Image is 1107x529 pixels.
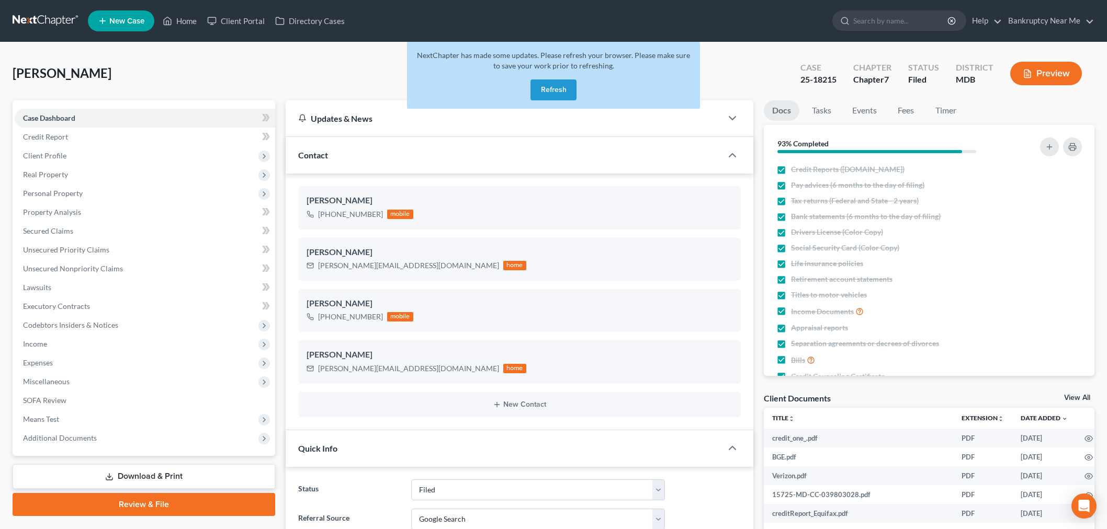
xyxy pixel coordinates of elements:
i: unfold_more [788,416,795,422]
td: [DATE] [1012,447,1076,466]
span: Drivers License (Color Copy) [791,227,883,237]
div: Chapter [853,74,891,86]
div: Status [908,62,939,74]
a: Unsecured Priority Claims [15,240,275,259]
span: Credit Report [23,132,68,141]
span: Expenses [23,358,53,367]
a: Client Portal [202,11,270,30]
td: PDF [953,429,1012,447]
a: Tasks [804,100,840,121]
div: [PERSON_NAME][EMAIL_ADDRESS][DOMAIN_NAME] [318,260,499,271]
td: [DATE] [1012,429,1076,447]
span: Case Dashboard [23,113,75,122]
span: Executory Contracts [23,302,90,310]
td: [DATE] [1012,504,1076,523]
span: Social Security Card (Color Copy) [791,243,899,253]
span: Client Profile [23,151,66,160]
td: [DATE] [1012,466,1076,485]
div: [PHONE_NUMBER] [318,209,383,220]
span: 7 [884,74,889,84]
a: SOFA Review [15,391,275,410]
span: NextChapter has made some updates. Please refresh your browser. Please make sure to save your wor... [417,51,690,70]
strong: 93% Completed [777,139,829,148]
a: Help [967,11,1002,30]
a: Home [157,11,202,30]
span: Credit Counseling Certificate [791,371,885,382]
span: Income Documents [791,306,854,317]
span: Tax returns (Federal and State - 2 years) [791,195,919,206]
td: 15725-MD-CC-039803028.pdf [764,485,953,504]
a: Unsecured Nonpriority Claims [15,259,275,278]
a: Case Dashboard [15,109,275,128]
div: mobile [387,210,413,219]
td: PDF [953,466,1012,485]
a: Property Analysis [15,203,275,222]
a: Bankruptcy Near Me [1003,11,1094,30]
span: Lawsuits [23,283,51,292]
span: Miscellaneous [23,377,70,386]
td: Verizon.pdf [764,466,953,485]
td: [DATE] [1012,485,1076,504]
div: home [503,261,526,270]
span: Unsecured Nonpriority Claims [23,264,123,273]
div: Client Documents [764,393,831,404]
a: Docs [764,100,799,121]
a: Directory Cases [270,11,350,30]
div: [PERSON_NAME] [307,246,732,259]
a: Timer [927,100,965,121]
td: PDF [953,447,1012,466]
a: Download & Print [13,464,275,489]
span: Contact [298,150,328,160]
span: Life insurance policies [791,258,863,269]
button: Refresh [530,79,577,100]
div: [PERSON_NAME] [307,194,732,207]
span: Pay advices (6 months to the day of filing) [791,180,924,190]
i: expand_more [1061,416,1068,422]
td: BGE.pdf [764,447,953,466]
span: Bills [791,355,805,365]
span: Retirement account statements [791,274,893,284]
span: New Case [109,17,144,25]
span: Personal Property [23,189,83,198]
a: Extensionunfold_more [962,414,1004,422]
span: Real Property [23,170,68,179]
a: Events [844,100,885,121]
a: Titleunfold_more [772,414,795,422]
td: PDF [953,504,1012,523]
a: Review & File [13,493,275,516]
span: Appraisal reports [791,323,848,333]
div: Chapter [853,62,891,74]
span: Separation agreements or decrees of divorces [791,338,939,349]
span: SOFA Review [23,396,66,405]
a: Executory Contracts [15,297,275,316]
span: Unsecured Priority Claims [23,245,109,254]
span: Credit Reports ([DOMAIN_NAME]) [791,164,905,175]
button: New Contact [307,400,732,409]
a: View All [1064,394,1090,401]
span: Means Test [23,415,59,423]
td: PDF [953,485,1012,504]
a: Fees [889,100,923,121]
button: Preview [1010,62,1082,85]
span: Bank statements (6 months to the day of filing) [791,211,941,222]
span: Codebtors Insiders & Notices [23,320,118,329]
div: [PERSON_NAME][EMAIL_ADDRESS][DOMAIN_NAME] [318,363,499,374]
span: Secured Claims [23,226,73,235]
div: Filed [908,74,939,86]
a: Credit Report [15,128,275,146]
span: Quick Info [298,443,337,453]
div: mobile [387,312,413,321]
label: Status [293,479,406,500]
div: [PERSON_NAME] [307,349,732,361]
span: Income [23,339,47,348]
div: Open Intercom Messenger [1071,493,1097,519]
div: MDB [956,74,993,86]
td: creditReport_Equifax.pdf [764,504,953,523]
div: Case [800,62,837,74]
span: Titles to motor vehicles [791,290,867,300]
div: [PHONE_NUMBER] [318,312,383,322]
div: Updates & News [298,113,709,124]
a: Secured Claims [15,222,275,240]
a: Date Added expand_more [1021,414,1068,422]
span: [PERSON_NAME] [13,65,111,80]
